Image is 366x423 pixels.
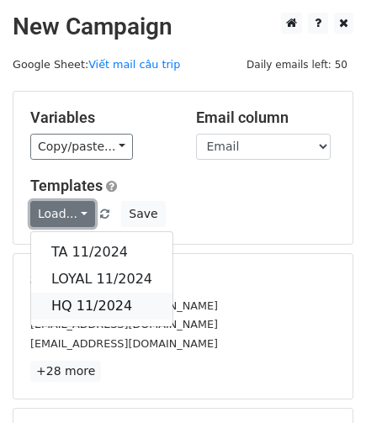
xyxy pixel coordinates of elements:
span: Daily emails left: 50 [241,56,353,74]
small: Google Sheet: [13,58,180,71]
a: +28 more [30,361,101,382]
a: Daily emails left: 50 [241,58,353,71]
h5: Variables [30,108,171,127]
h5: 31 Recipients [30,271,336,289]
a: Viết mail câu trip [88,58,180,71]
a: Templates [30,177,103,194]
a: LOYAL 11/2024 [31,266,172,293]
a: HQ 11/2024 [31,293,172,320]
h2: New Campaign [13,13,353,41]
a: Load... [30,201,95,227]
small: [EMAIL_ADDRESS][DOMAIN_NAME] [30,337,218,350]
button: Save [121,201,165,227]
h5: Email column [196,108,337,127]
iframe: Chat Widget [282,342,366,423]
small: [EMAIL_ADDRESS][DOMAIN_NAME] [30,318,218,330]
small: [EMAIL_ADDRESS][DOMAIN_NAME] [30,299,218,312]
a: Copy/paste... [30,134,133,160]
a: TA 11/2024 [31,239,172,266]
